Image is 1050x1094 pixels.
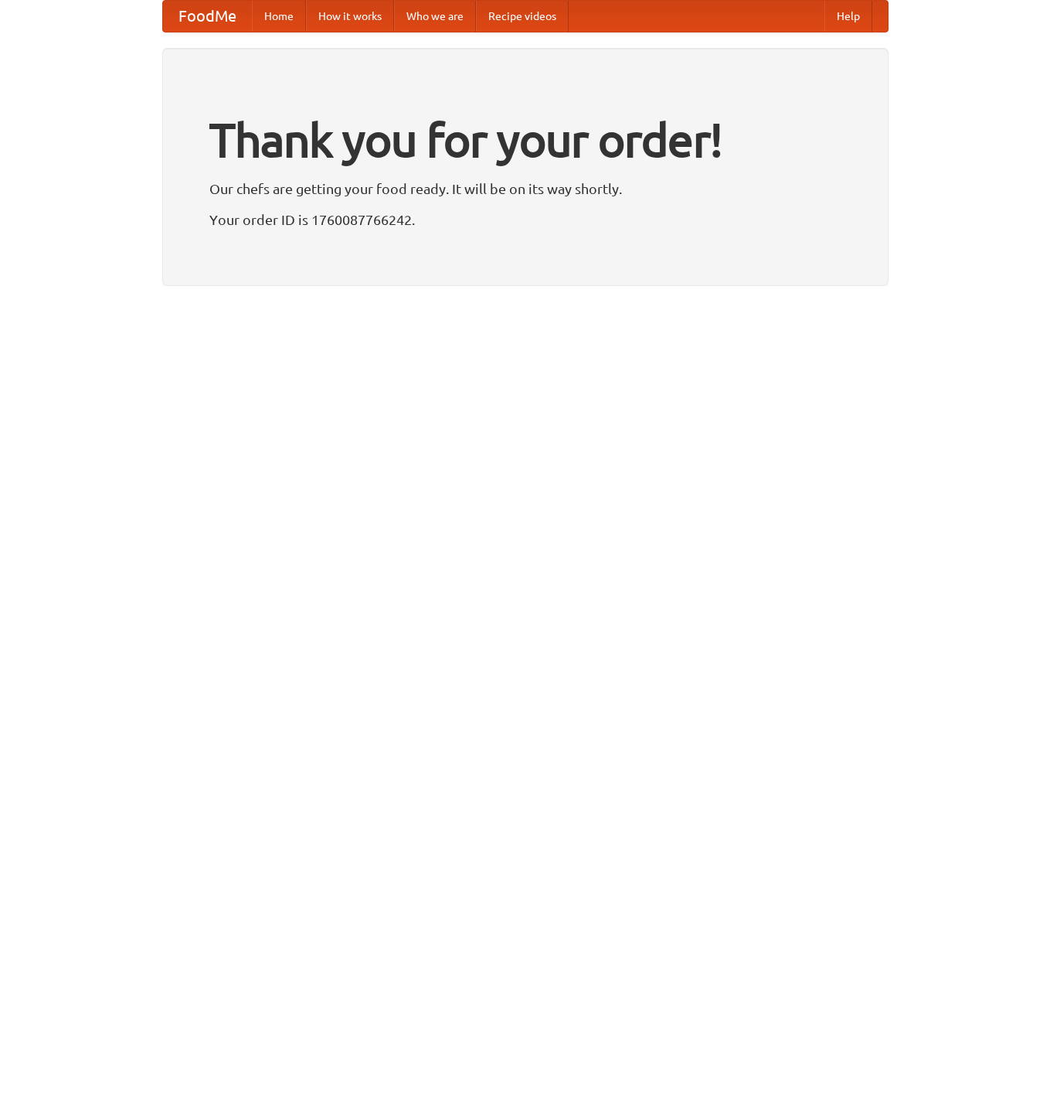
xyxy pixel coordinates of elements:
a: Help [824,1,872,32]
h1: Thank you for your order! [209,103,841,177]
a: FoodMe [163,1,252,32]
a: Recipe videos [476,1,569,32]
p: Your order ID is 1760087766242. [209,208,841,231]
p: Our chefs are getting your food ready. It will be on its way shortly. [209,177,841,200]
a: Who we are [394,1,476,32]
a: How it works [306,1,394,32]
a: Home [252,1,306,32]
